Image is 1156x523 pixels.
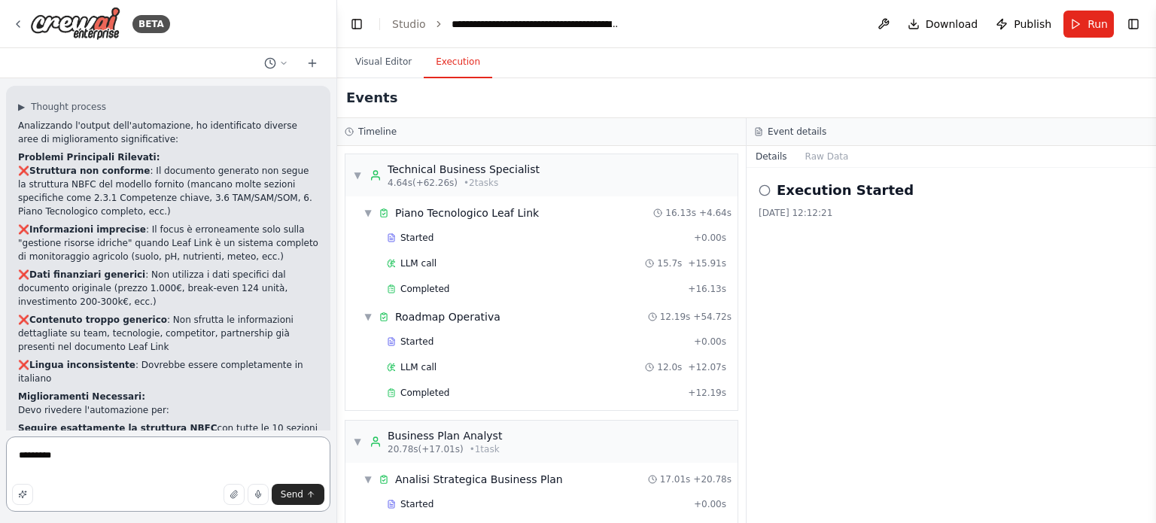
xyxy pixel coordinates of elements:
div: BETA [132,15,170,33]
button: Visual Editor [343,47,424,78]
span: Completed [400,387,449,399]
span: 4.64s (+62.26s) [388,177,458,189]
span: + 16.13s [688,283,726,295]
span: Started [400,232,433,244]
span: + 4.64s [699,207,732,219]
span: Piano Tecnologico Leaf Link [395,205,539,220]
span: Publish [1014,17,1051,32]
button: Upload files [224,484,245,505]
button: Download [902,11,984,38]
div: [DATE] 12:12:21 [759,207,1144,219]
div: Technical Business Specialist [388,162,540,177]
span: ▼ [364,207,373,219]
span: + 0.00s [694,498,726,510]
p: Devo rivedere l'automazione per: [18,403,318,417]
p: Analizzando l'output dell'automazione, ho identificato diverse aree di miglioramento significative: [18,119,318,146]
p: ❌ : Il focus è erroneamente solo sulla "gestione risorse idriche" quando Leaf Link è un sistema c... [18,223,318,263]
span: Download [926,17,978,32]
button: Click to speak your automation idea [248,484,269,505]
span: + 54.72s [693,311,732,323]
span: ▼ [353,436,362,448]
button: Raw Data [796,146,858,167]
span: + 12.19s [688,387,726,399]
span: Roadmap Operativa [395,309,500,324]
h2: Execution Started [777,180,914,201]
span: • 1 task [470,443,500,455]
li: con tutte le 10 sezioni e relative sottosezioni numeriche [18,421,318,449]
span: + 20.78s [693,473,732,485]
button: Improve this prompt [12,484,33,505]
span: Analisi Strategica Business Plan [395,472,563,487]
h3: Timeline [358,126,397,138]
span: Completed [400,283,449,295]
span: • 2 task s [464,177,498,189]
button: Start a new chat [300,54,324,72]
span: Run [1088,17,1108,32]
span: ▼ [364,311,373,323]
h2: Events [346,87,397,108]
strong: Struttura non conforme [29,166,150,176]
button: Show right sidebar [1123,14,1144,35]
span: 15.7s [657,257,682,269]
p: ❌ : Il documento generato non segue la struttura NBFC del modello fornito (mancano molte sezioni ... [18,164,318,218]
strong: Problemi Principali Rilevati: [18,152,160,163]
p: ❌ : Dovrebbe essere completamente in italiano [18,358,318,385]
strong: Informazioni imprecise [29,224,146,235]
button: Publish [990,11,1057,38]
span: ▼ [353,169,362,181]
strong: Miglioramenti Necessari: [18,391,145,402]
span: Thought process [31,101,106,113]
strong: Contenuto troppo generico [29,315,167,325]
button: Send [272,484,324,505]
span: 16.13s [665,207,696,219]
span: 12.0s [657,361,682,373]
nav: breadcrumb [392,17,621,32]
strong: Seguire esattamente la struttura NBFC [18,423,218,433]
div: Business Plan Analyst [388,428,502,443]
span: + 0.00s [694,232,726,244]
span: 12.19s [660,311,691,323]
span: ▼ [364,473,373,485]
span: 17.01s [660,473,691,485]
span: Started [400,498,433,510]
span: LLM call [400,257,437,269]
p: ❌ : Non sfrutta le informazioni dettagliate su team, tecnologie, competitor, partnership già pres... [18,313,318,354]
span: + 15.91s [688,257,726,269]
span: Send [281,488,303,500]
h3: Event details [768,126,826,138]
p: ❌ : Non utilizza i dati specifici dal documento originale (prezzo 1.000€, break-even 124 unità, i... [18,268,318,309]
button: Execution [424,47,492,78]
strong: Lingua inconsistente [29,360,135,370]
span: LLM call [400,361,437,373]
button: Run [1063,11,1114,38]
button: Hide left sidebar [346,14,367,35]
span: + 12.07s [688,361,726,373]
button: Switch to previous chat [258,54,294,72]
span: ▶ [18,101,25,113]
button: ▶Thought process [18,101,106,113]
span: Started [400,336,433,348]
button: Details [747,146,796,167]
img: Logo [30,7,120,41]
span: 20.78s (+17.01s) [388,443,464,455]
strong: Dati finanziari generici [29,269,145,280]
a: Studio [392,18,426,30]
span: + 0.00s [694,336,726,348]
